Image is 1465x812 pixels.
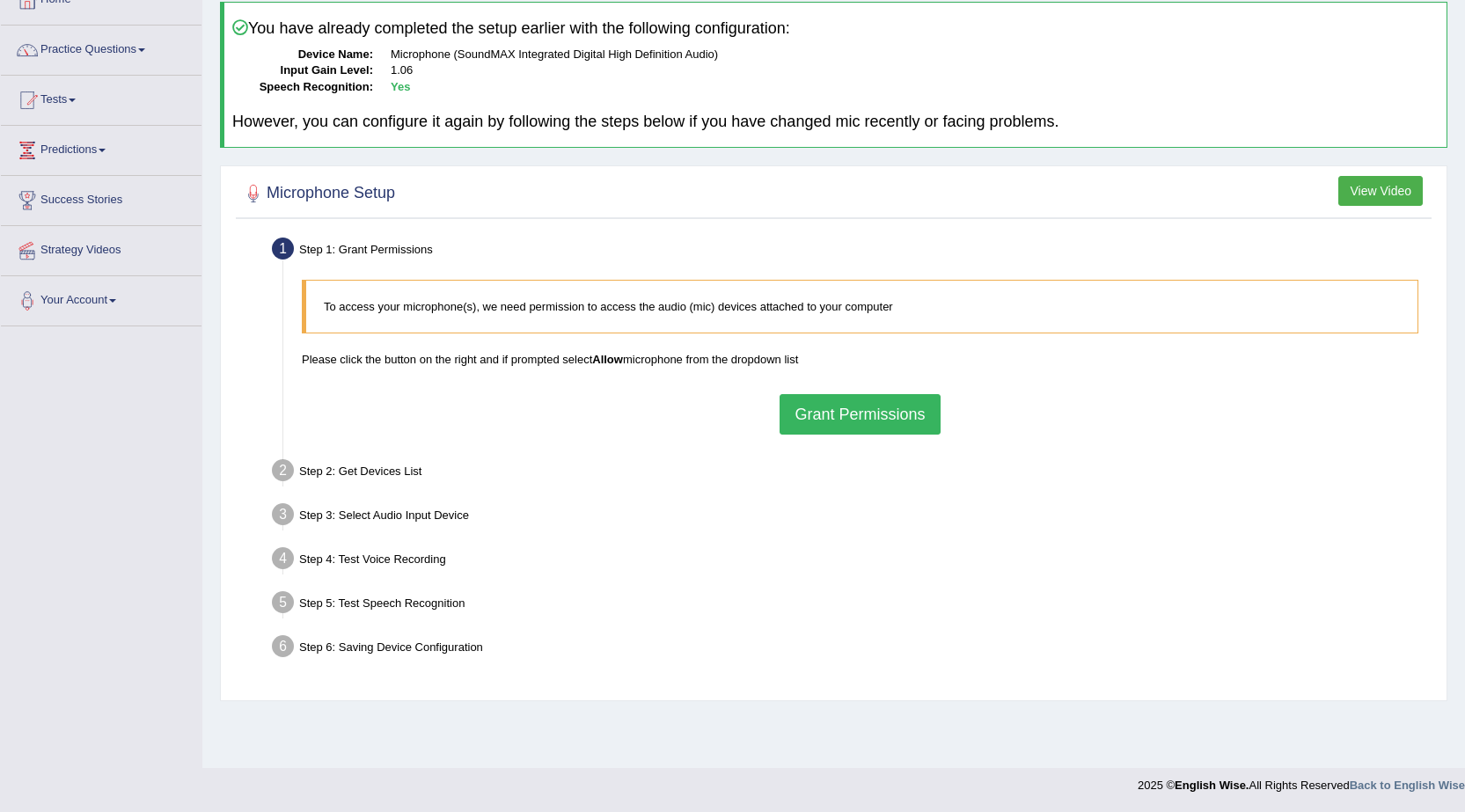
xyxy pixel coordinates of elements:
[240,180,395,207] h2: Microphone Setup
[391,80,410,93] b: Yes
[232,62,373,79] dt: Input Gain Level:
[264,630,1439,669] div: Step 6: Saving Device Configuration
[264,454,1439,493] div: Step 2: Get Devices List
[324,298,1400,315] p: To access your microphone(s), we need permission to access the audio (mic) devices attached to yo...
[232,47,373,63] dt: Device Name:
[1,126,201,170] a: Predictions
[780,394,940,435] button: Grant Permissions
[302,351,1418,368] p: Please click the button on the right and if prompted select microphone from the dropdown list
[232,79,373,96] dt: Speech Recognition:
[232,19,1439,38] h4: You have already completed the setup earlier with the following configuration:
[264,586,1439,625] div: Step 5: Test Speech Recognition
[1,176,201,220] a: Success Stories
[1,226,201,270] a: Strategy Videos
[592,353,623,366] b: Allow
[391,62,1439,79] dd: 1.06
[1350,779,1465,792] a: Back to English Wise
[1,26,201,69] a: Practice Questions
[264,542,1439,581] div: Step 4: Test Voice Recording
[264,498,1439,537] div: Step 3: Select Audio Input Device
[391,47,1439,63] dd: Microphone (SoundMAX Integrated Digital High Definition Audio)
[1338,176,1423,206] button: View Video
[232,113,1439,131] h4: However, you can configure it again by following the steps below if you have changed mic recently...
[1175,779,1249,792] strong: English Wise.
[264,232,1439,271] div: Step 1: Grant Permissions
[1,76,201,120] a: Tests
[1,276,201,320] a: Your Account
[1138,768,1465,794] div: 2025 © All Rights Reserved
